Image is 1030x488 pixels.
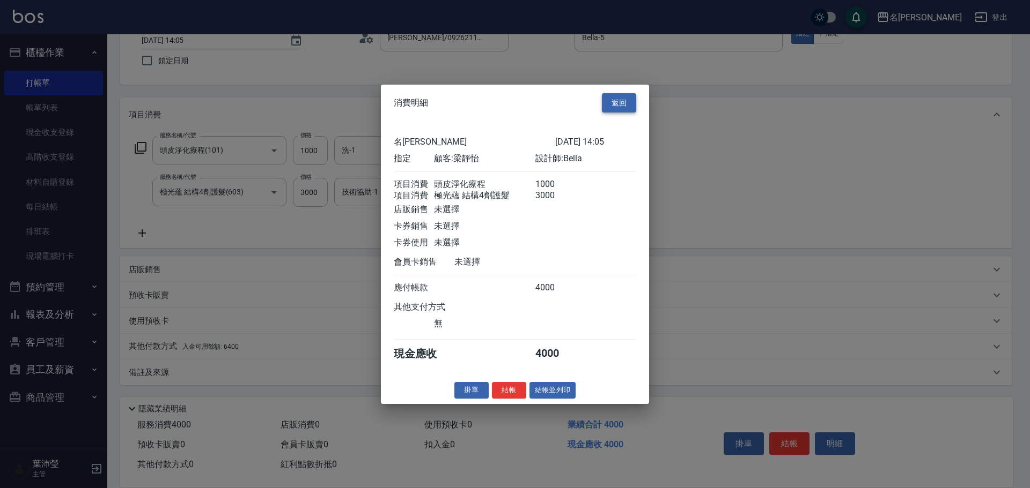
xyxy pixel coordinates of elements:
[535,347,576,361] div: 4000
[394,302,475,313] div: 其他支付方式
[602,93,636,112] button: 返回
[454,382,489,399] button: 掛單
[434,237,535,249] div: 未選擇
[434,318,535,329] div: 無
[394,221,434,232] div: 卡券銷售
[535,190,576,201] div: 3000
[535,153,636,164] div: 設計師: Bella
[394,347,454,361] div: 現金應收
[394,137,555,148] div: 名[PERSON_NAME]
[434,204,535,215] div: 未選擇
[434,179,535,190] div: 頭皮淨化療程
[394,179,434,190] div: 項目消費
[454,257,555,268] div: 未選擇
[394,204,434,215] div: 店販銷售
[394,282,434,294] div: 應付帳款
[492,382,526,399] button: 結帳
[434,221,535,232] div: 未選擇
[535,179,576,190] div: 1000
[394,190,434,201] div: 項目消費
[529,382,576,399] button: 結帳並列印
[555,137,636,148] div: [DATE] 14:05
[434,153,535,164] div: 顧客: 梁靜怡
[394,97,428,108] span: 消費明細
[394,257,454,268] div: 會員卡銷售
[434,190,535,201] div: 極光蘊 結構4劑護髮
[535,282,576,294] div: 4000
[394,153,434,164] div: 指定
[394,237,434,249] div: 卡券使用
